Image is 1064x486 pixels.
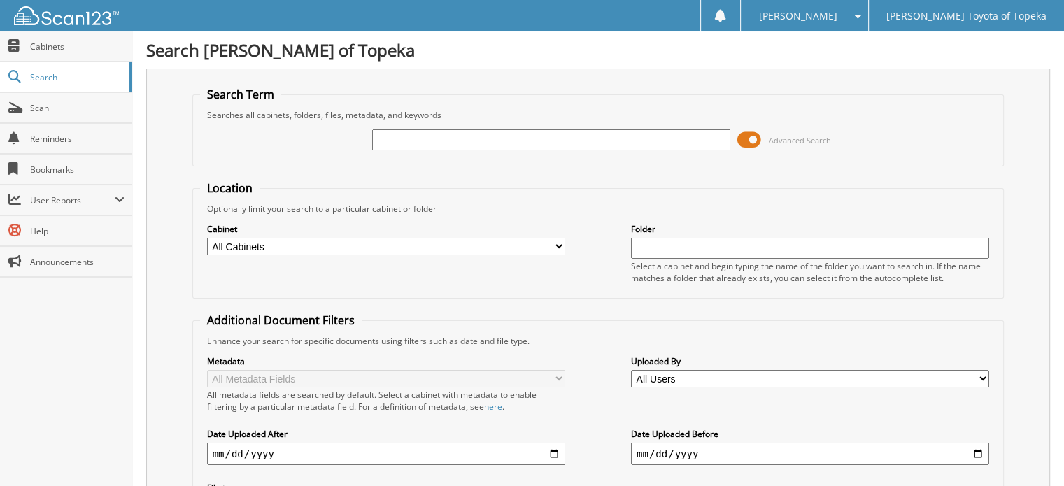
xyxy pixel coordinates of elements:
[146,38,1050,62] h1: Search [PERSON_NAME] of Topeka
[200,335,997,347] div: Enhance your search for specific documents using filters such as date and file type.
[631,223,989,235] label: Folder
[631,260,989,284] div: Select a cabinet and begin typing the name of the folder you want to search in. If the name match...
[30,133,125,145] span: Reminders
[207,389,565,413] div: All metadata fields are searched by default. Select a cabinet with metadata to enable filtering b...
[30,225,125,237] span: Help
[30,71,122,83] span: Search
[207,443,565,465] input: start
[207,428,565,440] label: Date Uploaded After
[200,203,997,215] div: Optionally limit your search to a particular cabinet or folder
[200,313,362,328] legend: Additional Document Filters
[200,87,281,102] legend: Search Term
[30,102,125,114] span: Scan
[769,135,831,145] span: Advanced Search
[207,223,565,235] label: Cabinet
[484,401,502,413] a: here
[631,443,989,465] input: end
[14,6,119,25] img: scan123-logo-white.svg
[631,355,989,367] label: Uploaded By
[30,256,125,268] span: Announcements
[758,12,837,20] span: [PERSON_NAME]
[200,109,997,121] div: Searches all cabinets, folders, files, metadata, and keywords
[886,12,1047,20] span: [PERSON_NAME] Toyota of Topeka
[200,180,260,196] legend: Location
[30,164,125,176] span: Bookmarks
[30,194,115,206] span: User Reports
[631,428,989,440] label: Date Uploaded Before
[207,355,565,367] label: Metadata
[30,41,125,52] span: Cabinets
